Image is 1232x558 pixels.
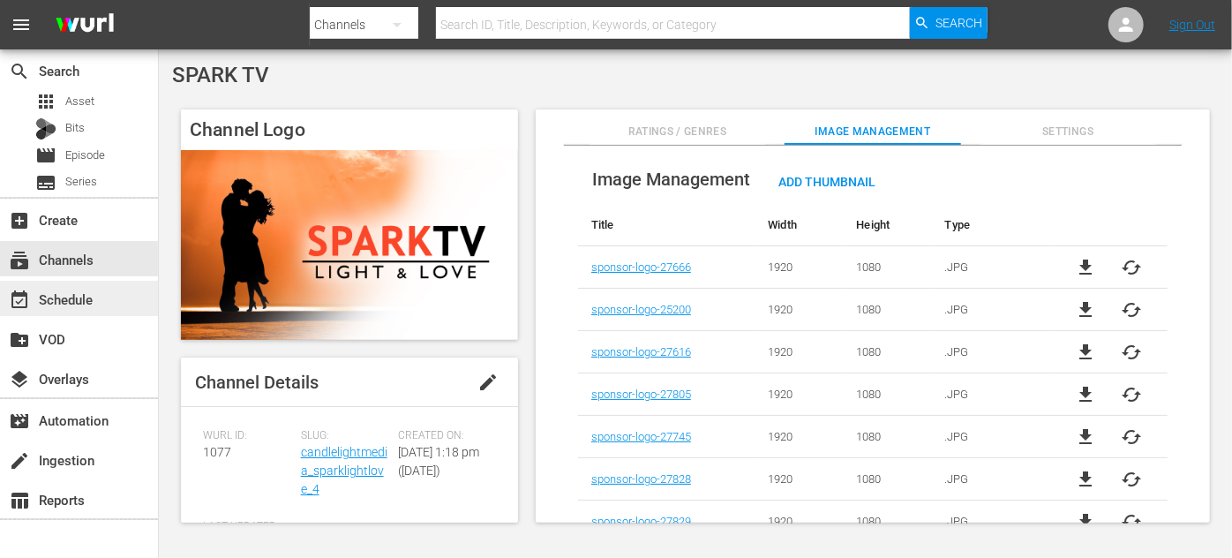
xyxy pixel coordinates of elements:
span: menu [11,14,32,35]
span: VOD [9,329,30,351]
span: Series [35,172,56,193]
span: Create [9,210,30,231]
a: file_download [1075,299,1096,320]
span: Add Thumbnail [764,175,890,189]
th: Title [578,204,755,246]
td: 1080 [844,458,932,501]
td: 1080 [844,373,932,416]
span: Asset [65,93,94,110]
span: edit [477,372,499,393]
td: .JPG [932,289,1050,331]
span: movie_filter [9,411,30,432]
td: .JPG [932,416,1050,458]
a: sponsor-logo-27805 [591,388,691,401]
span: Slug: [301,429,390,443]
span: [DATE] 1:18 pm ([DATE]) [398,445,479,478]
td: .JPG [932,501,1050,543]
span: Last Updated: [203,520,292,534]
span: Reports [9,490,30,511]
a: file_download [1075,257,1096,278]
td: 1080 [844,331,932,373]
td: 1920 [755,458,843,501]
span: Settings [980,123,1156,141]
h4: Channel Logo [181,109,518,150]
span: Series [65,173,97,191]
a: sponsor-logo-27745 [591,430,691,443]
button: cached [1121,511,1142,532]
th: Height [844,204,932,246]
td: .JPG [932,458,1050,501]
span: Overlays [9,369,30,390]
a: sponsor-logo-25200 [591,303,691,316]
td: 1920 [755,501,843,543]
button: cached [1121,342,1142,363]
a: sponsor-logo-27616 [591,345,691,358]
td: 1920 [755,373,843,416]
td: 1920 [755,331,843,373]
td: .JPG [932,246,1050,289]
a: file_download [1075,511,1096,532]
img: SPARK TV [181,150,518,340]
span: Episode [35,145,56,166]
button: cached [1121,299,1142,320]
a: Sign Out [1169,18,1215,32]
span: Search [935,7,982,39]
th: Width [755,204,843,246]
span: Search [9,61,30,82]
span: Ingestion [9,450,30,471]
button: Search [910,7,988,39]
span: Image Management [785,123,960,141]
a: file_download [1075,426,1096,448]
span: Image Management [592,169,750,190]
span: Channel Details [195,372,319,393]
button: edit [467,361,509,403]
span: Created On: [398,429,487,443]
button: cached [1121,257,1142,278]
a: file_download [1075,469,1096,490]
td: 1080 [844,501,932,543]
button: cached [1121,384,1142,405]
span: Wurl ID: [203,429,292,443]
td: 1080 [844,246,932,289]
span: Bits [65,119,85,137]
a: file_download [1075,342,1096,363]
th: Type [932,204,1050,246]
img: ans4CAIJ8jUAAAAAAAAAAAAAAAAAAAAAAAAgQb4GAAAAAAAAAAAAAAAAAAAAAAAAJMjXAAAAAAAAAAAAAAAAAAAAAAAAgAT5G... [42,4,127,46]
a: file_download [1075,384,1096,405]
td: .JPG [932,373,1050,416]
span: 1077 [203,445,231,459]
span: Channels [9,250,30,271]
a: sponsor-logo-27666 [591,260,691,274]
span: Episode [65,147,105,164]
td: 1920 [755,416,843,458]
td: 1920 [755,289,843,331]
a: sponsor-logo-27829 [591,515,691,528]
td: 1080 [844,289,932,331]
button: cached [1121,469,1142,490]
span: Ratings / Genres [590,123,765,141]
td: 1080 [844,416,932,458]
button: cached [1121,426,1142,448]
a: candlelightmedia_sparklightlove_4 [301,445,387,496]
a: sponsor-logo-27828 [591,472,691,486]
td: .JPG [932,331,1050,373]
span: Schedule [9,290,30,311]
button: Add Thumbnail [764,165,890,197]
span: Asset [35,91,56,112]
span: SPARK TV [172,63,269,87]
td: 1920 [755,246,843,289]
